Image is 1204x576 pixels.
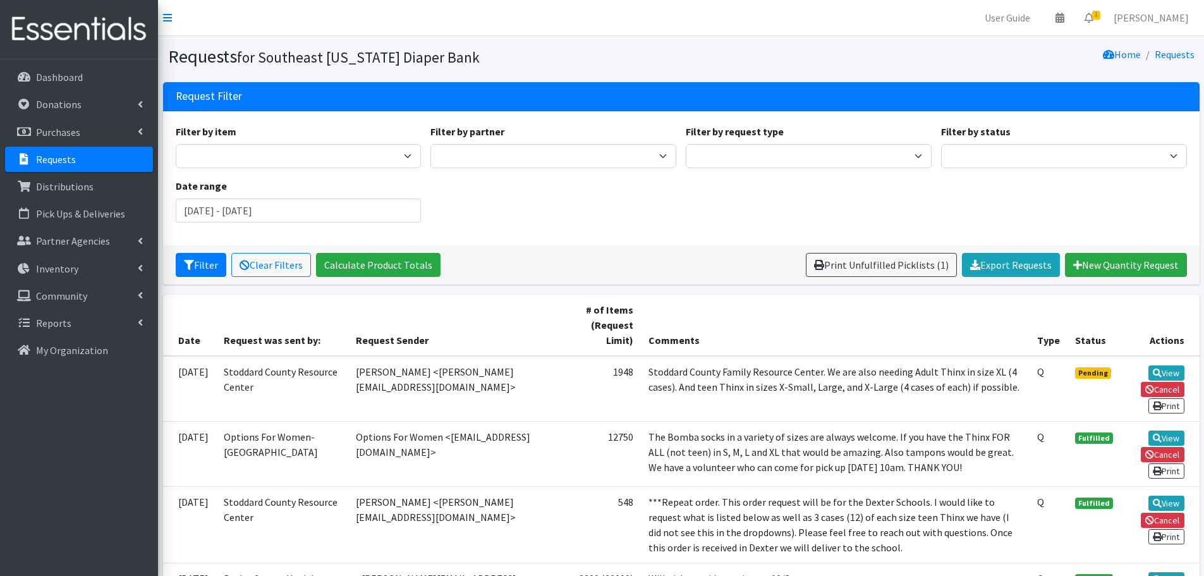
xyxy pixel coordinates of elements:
[5,338,153,363] a: My Organization
[176,124,236,139] label: Filter by item
[1148,431,1184,446] a: View
[564,487,641,563] td: 548
[36,71,83,83] p: Dashboard
[1141,382,1184,397] a: Cancel
[962,253,1060,277] a: Export Requests
[5,8,153,51] img: HumanEssentials
[348,421,564,486] td: Options For Women <[EMAIL_ADDRESS][DOMAIN_NAME]>
[1148,496,1184,511] a: View
[1075,367,1111,379] span: Pending
[5,201,153,226] a: Pick Ups & Deliveries
[941,124,1011,139] label: Filter by status
[641,295,1030,356] th: Comments
[1148,398,1184,414] a: Print
[5,64,153,90] a: Dashboard
[5,310,153,336] a: Reports
[348,487,564,563] td: [PERSON_NAME] <[PERSON_NAME][EMAIL_ADDRESS][DOMAIN_NAME]>
[1141,513,1184,528] a: Cancel
[5,256,153,281] a: Inventory
[316,253,441,277] a: Calculate Product Totals
[168,46,677,68] h1: Requests
[36,126,80,138] p: Purchases
[216,356,349,422] td: Stoddard County Resource Center
[1037,496,1044,508] abbr: Quantity
[231,253,311,277] a: Clear Filters
[641,356,1030,422] td: Stoddard County Family Resource Center. We are also needing Adult Thinx in size XL (4 cases). And...
[36,317,71,329] p: Reports
[163,421,216,486] td: [DATE]
[564,421,641,486] td: 12750
[36,98,82,111] p: Donations
[5,119,153,145] a: Purchases
[1148,365,1184,381] a: View
[975,5,1040,30] a: User Guide
[163,487,216,563] td: [DATE]
[36,153,76,166] p: Requests
[1092,11,1100,20] span: 1
[1141,447,1184,462] a: Cancel
[430,124,504,139] label: Filter by partner
[36,207,125,220] p: Pick Ups & Deliveries
[1121,295,1199,356] th: Actions
[237,48,480,66] small: for Southeast [US_STATE] Diaper Bank
[564,295,641,356] th: # of Items (Request Limit)
[216,295,349,356] th: Request was sent by:
[5,147,153,172] a: Requests
[5,228,153,254] a: Partner Agencies
[348,295,564,356] th: Request Sender
[1074,5,1104,30] a: 1
[163,356,216,422] td: [DATE]
[216,487,349,563] td: Stoddard County Resource Center
[1030,295,1067,356] th: Type
[176,253,226,277] button: Filter
[1148,463,1184,479] a: Print
[641,421,1030,486] td: The Bomba socks in a variety of sizes are always welcome. If you have the Thinx FOR ALL (not teen...
[36,290,87,302] p: Community
[348,356,564,422] td: [PERSON_NAME] <[PERSON_NAME][EMAIL_ADDRESS][DOMAIN_NAME]>
[5,174,153,199] a: Distributions
[1075,432,1113,444] span: Fulfilled
[1155,48,1195,61] a: Requests
[176,90,242,103] h3: Request Filter
[36,235,110,247] p: Partner Agencies
[1037,431,1044,443] abbr: Quantity
[1037,365,1044,378] abbr: Quantity
[5,283,153,309] a: Community
[1103,48,1141,61] a: Home
[1067,295,1121,356] th: Status
[1075,498,1113,509] span: Fulfilled
[36,262,78,275] p: Inventory
[36,180,94,193] p: Distributions
[1065,253,1187,277] a: New Quantity Request
[1148,529,1184,544] a: Print
[5,92,153,117] a: Donations
[686,124,784,139] label: Filter by request type
[176,199,422,223] input: January 1, 2011 - December 31, 2011
[216,421,349,486] td: Options For Women- [GEOGRAPHIC_DATA]
[806,253,957,277] a: Print Unfulfilled Picklists (1)
[176,178,227,193] label: Date range
[36,344,108,357] p: My Organization
[163,295,216,356] th: Date
[1104,5,1199,30] a: [PERSON_NAME]
[564,356,641,422] td: 1948
[641,487,1030,563] td: ***Repeat order. This order request will be for the Dexter Schools. I would like to request what ...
